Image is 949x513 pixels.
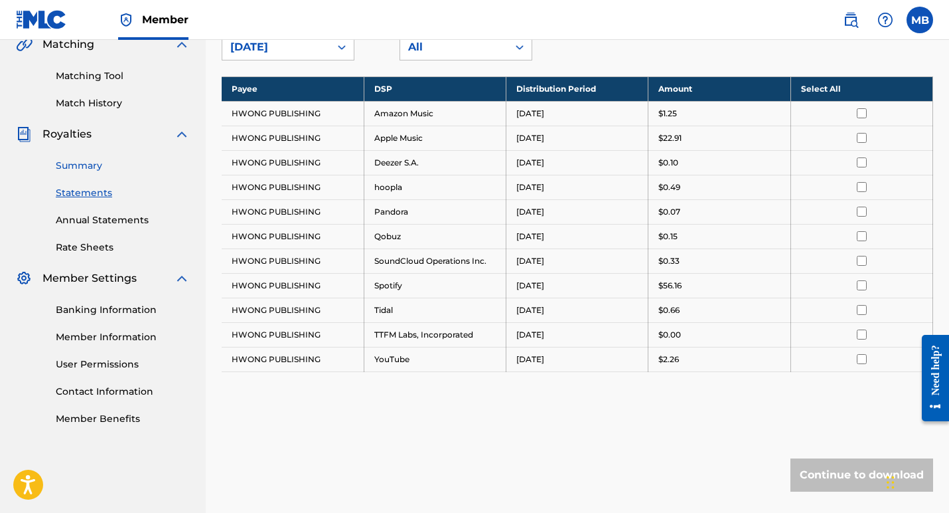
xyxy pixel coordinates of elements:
iframe: Resource Center [912,324,949,431]
div: All [408,39,500,55]
p: $0.10 [658,157,678,169]
td: [DATE] [506,249,648,273]
td: [DATE] [506,298,648,322]
span: Matching [42,37,94,52]
a: Member Benefits [56,412,190,426]
a: Banking Information [56,303,190,317]
div: Help [872,7,899,33]
img: expand [174,270,190,286]
td: HWONG PUBLISHING [222,322,364,347]
td: [DATE] [506,175,648,199]
p: $0.00 [658,329,681,341]
th: Select All [790,76,932,101]
th: Payee [222,76,364,101]
td: [DATE] [506,224,648,249]
img: search [843,12,859,28]
img: MLC Logo [16,10,67,29]
td: TTFM Labs, Incorporated [364,322,506,347]
td: [DATE] [506,347,648,371]
td: Apple Music [364,126,506,150]
img: help [877,12,893,28]
p: $1.25 [658,108,677,120]
p: $0.33 [658,255,680,267]
img: Royalties [16,126,32,142]
td: SoundCloud Operations Inc. [364,249,506,273]
a: Contact Information [56,385,190,399]
td: Spotify [364,273,506,298]
td: [DATE] [506,322,648,347]
img: Matching [16,37,33,52]
td: [DATE] [506,150,648,175]
p: $0.15 [658,231,678,243]
span: Royalties [42,126,92,142]
a: User Permissions [56,358,190,371]
p: $56.16 [658,280,682,292]
p: $0.66 [658,304,680,316]
img: expand [174,126,190,142]
td: HWONG PUBLISHING [222,273,364,298]
a: Statements [56,186,190,200]
a: Summary [56,159,190,173]
th: DSP [364,76,506,101]
a: Matching Tool [56,69,190,83]
iframe: Chat Widget [883,449,949,513]
img: expand [174,37,190,52]
p: $22.91 [658,132,682,144]
td: Tidal [364,298,506,322]
a: Rate Sheets [56,241,190,255]
p: $0.07 [658,206,680,218]
td: HWONG PUBLISHING [222,150,364,175]
td: HWONG PUBLISHING [222,101,364,126]
td: HWONG PUBLISHING [222,298,364,322]
div: [DATE] [230,39,322,55]
td: [DATE] [506,199,648,224]
img: Top Rightsholder [118,12,134,28]
a: Member Information [56,330,190,344]
a: Match History [56,96,190,110]
th: Amount [648,76,790,101]
td: Qobuz [364,224,506,249]
div: Drag [887,462,895,502]
td: HWONG PUBLISHING [222,175,364,199]
td: HWONG PUBLISHING [222,224,364,249]
td: Amazon Music [364,101,506,126]
p: $0.49 [658,181,680,193]
td: HWONG PUBLISHING [222,249,364,273]
a: Public Search [838,7,864,33]
span: Member [142,12,188,27]
td: HWONG PUBLISHING [222,199,364,224]
td: HWONG PUBLISHING [222,126,364,150]
div: User Menu [907,7,933,33]
td: [DATE] [506,101,648,126]
td: [DATE] [506,273,648,298]
th: Distribution Period [506,76,648,101]
td: YouTube [364,347,506,371]
td: hoopla [364,175,506,199]
p: $2.26 [658,354,679,365]
a: Annual Statements [56,213,190,227]
img: Member Settings [16,270,32,286]
span: Member Settings [42,270,137,286]
td: HWONG PUBLISHING [222,347,364,371]
td: Deezer S.A. [364,150,506,175]
td: Pandora [364,199,506,224]
td: [DATE] [506,126,648,150]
